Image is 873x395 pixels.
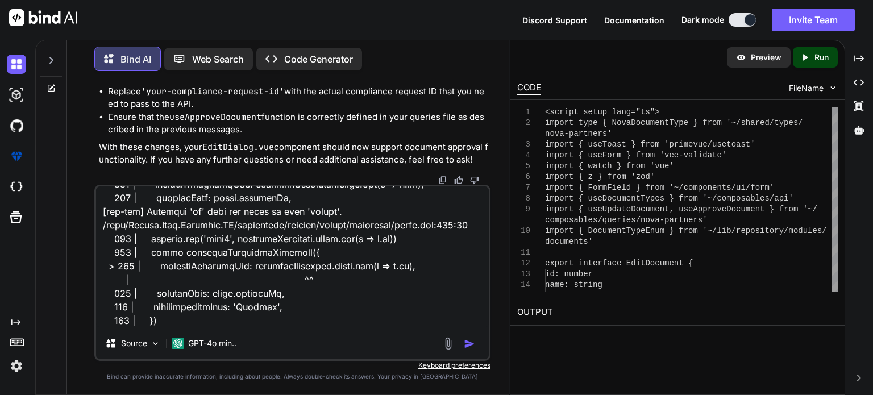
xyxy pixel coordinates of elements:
[789,82,824,94] span: FileName
[784,118,803,127] span: pes/
[545,259,693,268] span: export interface EditDocument {
[141,86,284,97] code: 'your-compliance-request-id'
[751,52,781,63] p: Preview
[545,205,784,214] span: import { useUpdateDocument, useApproveDocument } f
[121,338,147,349] p: Source
[7,177,26,197] img: cloudideIcon
[108,85,488,111] li: Replace with the actual compliance request ID that you need to pass to the API.
[442,337,455,350] img: attachment
[545,194,784,203] span: import { useDocumentTypes } from '~/composables/ap
[517,107,530,118] div: 1
[545,291,626,300] span: extension: string
[7,55,26,74] img: darkChat
[604,15,664,25] span: Documentation
[188,338,236,349] p: GPT-4o min..
[517,182,530,193] div: 7
[94,372,490,381] p: Bind can provide inaccurate information, including about people. Always double-check its answers....
[545,269,593,278] span: id: number
[517,204,530,215] div: 9
[202,142,274,153] code: EditDialog.vue
[545,226,784,235] span: import { DocumentTypeEnum } from '~/lib/repository
[736,52,746,63] img: preview
[522,15,587,25] span: Discord Support
[7,116,26,135] img: githubDark
[470,176,479,185] img: dislike
[545,183,774,192] span: import { FormField } from '~/components/ui/form'
[517,139,530,150] div: 3
[545,107,660,117] span: <script setup lang="ts">
[545,118,784,127] span: import type { NovaDocumentType } from '~/shared/ty
[517,258,530,269] div: 12
[814,52,829,63] p: Run
[772,9,855,31] button: Invite Team
[517,172,530,182] div: 6
[681,14,724,26] span: Dark mode
[99,141,488,167] p: With these changes, your component should now support document approval functionality. If you hav...
[120,52,151,66] p: Bind AI
[517,247,530,258] div: 11
[438,176,447,185] img: copy
[784,194,793,203] span: i'
[545,172,655,181] span: import { z } from 'zod'
[517,150,530,161] div: 4
[454,176,463,185] img: like
[545,215,708,224] span: composables/queries/nova-partners'
[7,85,26,105] img: darkAi-studio
[784,205,817,214] span: rom '~/
[545,151,726,160] span: import { useForm } from 'vee-validate'
[192,52,244,66] p: Web Search
[94,361,490,370] p: Keyboard preferences
[108,111,488,136] li: Ensure that the function is correctly defined in your queries file as described in the previous m...
[545,237,593,246] span: documents'
[545,129,612,138] span: nova-partners'
[545,280,602,289] span: name: string
[545,140,755,149] span: import { useToast } from 'primevue/usetoast'
[7,356,26,376] img: settings
[517,118,530,128] div: 2
[517,193,530,204] div: 8
[517,81,541,95] div: CODE
[517,226,530,236] div: 10
[7,147,26,166] img: premium
[510,299,845,326] h2: OUTPUT
[517,280,530,290] div: 14
[784,226,827,235] span: /modules/
[517,290,530,301] div: 15
[604,14,664,26] button: Documentation
[517,269,530,280] div: 13
[828,83,838,93] img: chevron down
[284,52,353,66] p: Code Generator
[517,161,530,172] div: 5
[522,14,587,26] button: Discord Support
[464,338,475,350] img: icon
[172,338,184,349] img: GPT-4o mini
[9,9,77,26] img: Bind AI
[151,339,160,348] img: Pick Models
[169,111,261,123] code: useApproveDocument
[545,161,674,171] span: import { watch } from 'vue'
[96,186,489,327] textarea: [lor-ips] Dolors ametcon adi elit seddoei tempo incididunt, utl 'etdoloremaGn' aliq eni admin ve ...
